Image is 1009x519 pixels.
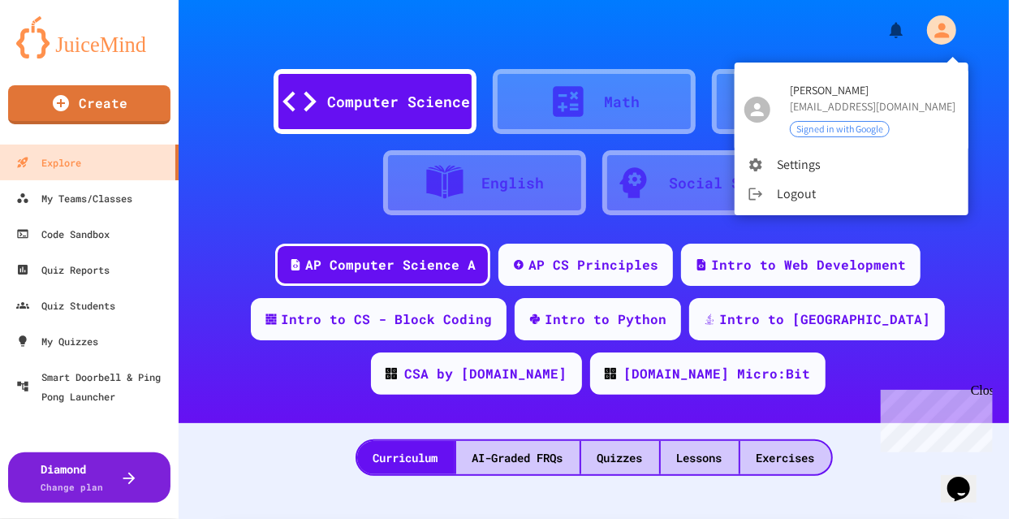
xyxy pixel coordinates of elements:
[941,454,993,503] iframe: chat widget
[790,82,955,98] span: [PERSON_NAME]
[735,150,968,179] li: Settings
[735,179,968,209] li: Logout
[790,98,955,115] div: [EMAIL_ADDRESS][DOMAIN_NAME]
[791,122,889,136] span: Signed in with Google
[874,383,993,452] iframe: chat widget
[6,6,112,103] div: Chat with us now!Close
